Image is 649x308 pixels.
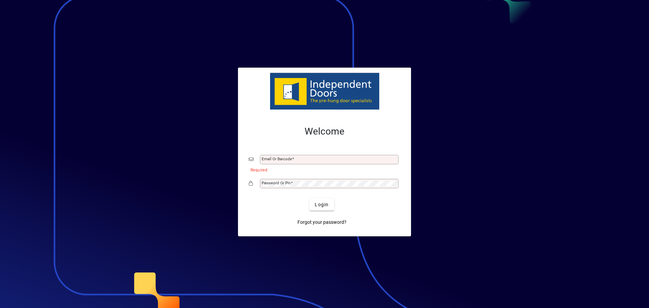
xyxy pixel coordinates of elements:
[262,181,291,185] mat-label: Password or Pin
[295,216,349,228] a: Forgot your password?
[315,201,329,208] span: Login
[262,157,292,161] mat-label: Email or Barcode
[250,166,395,173] mat-error: Required
[249,126,400,137] h2: Welcome
[309,198,334,211] button: Login
[297,219,346,226] span: Forgot your password?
